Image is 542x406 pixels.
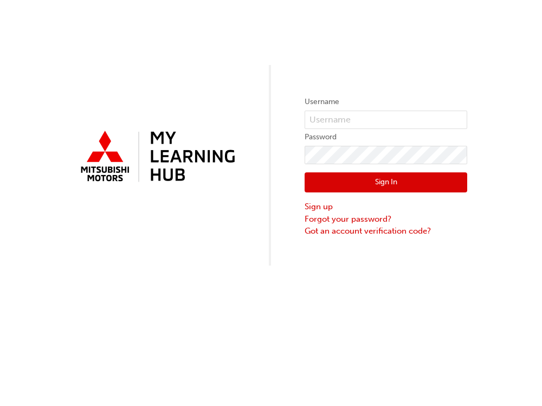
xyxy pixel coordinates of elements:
img: mmal [75,126,237,188]
label: Password [305,131,467,144]
input: Username [305,111,467,129]
a: Got an account verification code? [305,225,467,237]
a: Forgot your password? [305,213,467,225]
a: Sign up [305,201,467,213]
label: Username [305,95,467,108]
button: Sign In [305,172,467,193]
